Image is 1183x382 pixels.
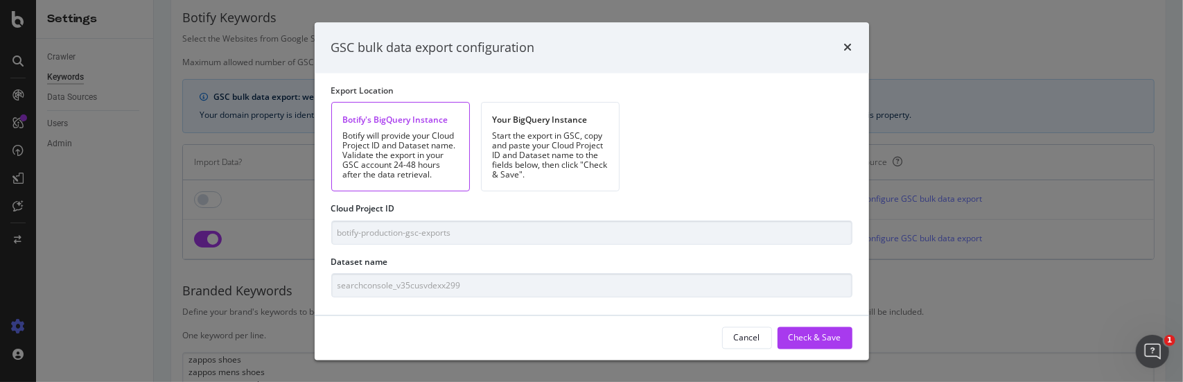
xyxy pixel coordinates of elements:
[331,39,535,57] div: GSC bulk data export configuration
[331,273,852,297] input: Type here
[778,327,852,349] button: Check & Save
[331,85,852,97] div: Export Location
[315,22,869,360] div: modal
[493,114,608,126] div: Your BigQuery Instance
[1164,335,1175,346] span: 1
[331,256,388,268] label: Dataset name
[734,331,760,343] div: Cancel
[493,132,608,180] div: Start the export in GSC, copy and paste your Cloud Project ID and Dataset name to the fields belo...
[844,39,852,57] div: times
[331,203,395,215] label: Cloud Project ID
[343,132,458,180] div: Botify will provide your Cloud Project ID and Dataset name. Validate the export in your GSC accou...
[789,331,841,343] div: Check & Save
[331,220,852,245] input: Type here
[343,114,458,126] div: Botify's BigQuery Instance
[722,327,772,349] button: Cancel
[1136,335,1169,368] iframe: Intercom live chat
